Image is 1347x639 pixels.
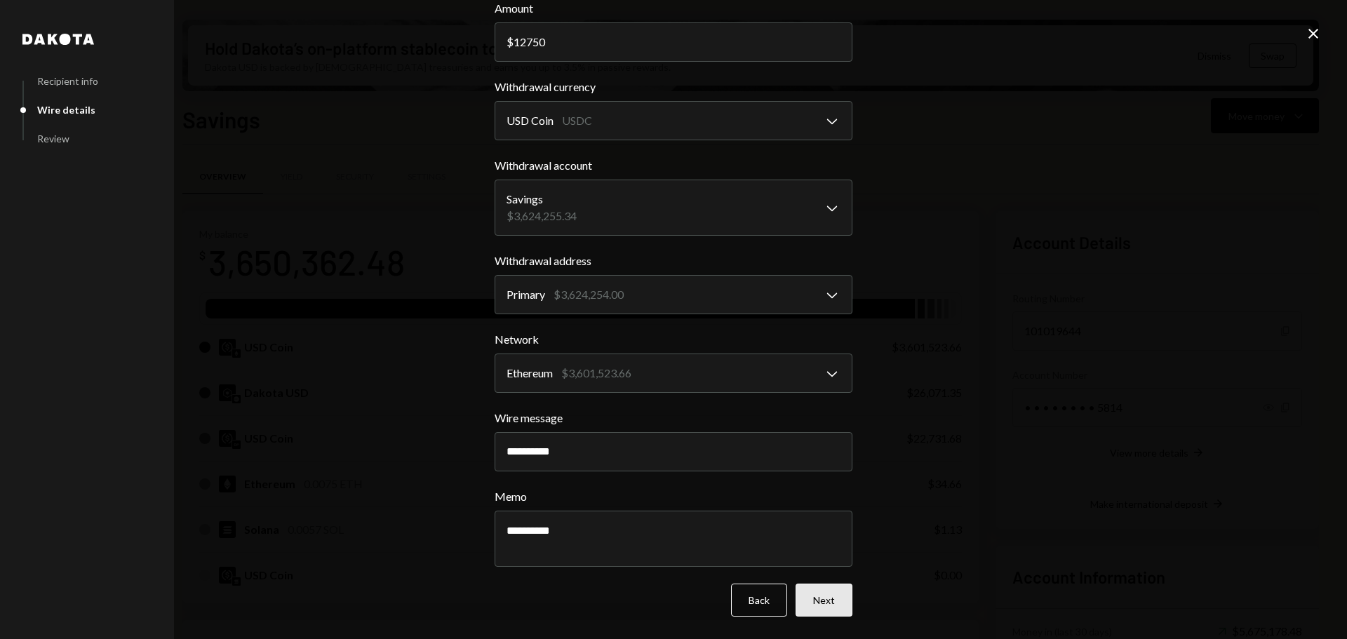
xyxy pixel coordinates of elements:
[37,133,69,144] div: Review
[495,79,852,95] label: Withdrawal currency
[495,354,852,393] button: Network
[731,584,787,617] button: Back
[495,488,852,505] label: Memo
[562,112,592,129] div: USDC
[495,253,852,269] label: Withdrawal address
[561,365,631,382] div: $3,601,523.66
[37,75,98,87] div: Recipient info
[495,275,852,314] button: Withdrawal address
[495,331,852,348] label: Network
[37,104,95,116] div: Wire details
[507,35,514,48] div: $
[495,157,852,174] label: Withdrawal account
[495,410,852,426] label: Wire message
[495,180,852,236] button: Withdrawal account
[796,584,852,617] button: Next
[495,22,852,62] input: 0.00
[495,101,852,140] button: Withdrawal currency
[554,286,624,303] div: $3,624,254.00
